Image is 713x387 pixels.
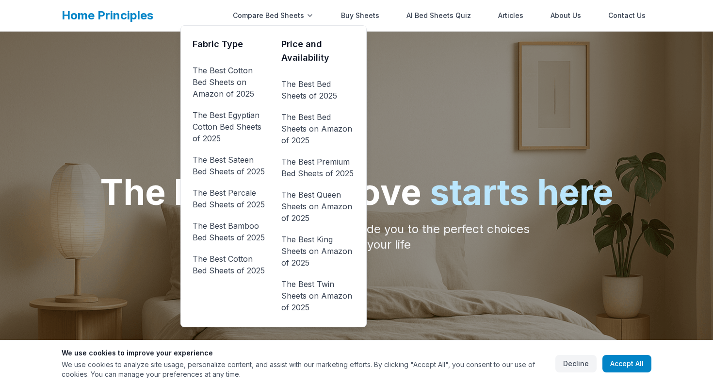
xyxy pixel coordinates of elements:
[193,218,266,245] a: The Best Bamboo Bed Sheets of 2025
[602,6,651,25] a: Contact Us
[281,232,355,270] a: The Best King Sheets on Amazon of 2025
[281,154,355,181] a: The Best Premium Bed Sheets of 2025
[545,6,587,25] a: About Us
[401,6,477,25] a: AI Bed Sheets Quiz
[193,107,266,146] a: The Best Egyptian Cotton Bed Sheets of 2025
[602,355,651,372] button: Accept All
[62,8,153,22] a: Home Principles
[430,171,614,213] span: starts here
[170,221,543,252] p: Your home, your style - let us guide you to the perfect choices that match your life
[492,6,529,25] a: Articles
[335,6,385,25] a: Buy Sheets
[193,63,266,101] a: The Best Cotton Bed Sheets on Amazon of 2025
[193,37,266,51] h3: Fabric Type
[555,355,597,372] button: Decline
[281,37,355,65] h3: Price and Availability
[62,348,548,358] h3: We use cookies to improve your experience
[281,76,355,103] a: The Best Bed Sheets of 2025
[100,175,614,210] h1: The home you love
[193,251,266,278] a: The Best Cotton Bed Sheets of 2025
[281,276,355,315] a: The Best Twin Sheets on Amazon of 2025
[281,109,355,148] a: The Best Bed Sheets on Amazon of 2025
[193,152,266,179] a: The Best Sateen Bed Sheets of 2025
[193,185,266,212] a: The Best Percale Bed Sheets of 2025
[281,187,355,226] a: The Best Queen Sheets on Amazon of 2025
[227,6,320,25] div: Compare Bed Sheets
[62,360,548,379] p: We use cookies to analyze site usage, personalize content, and assist with our marketing efforts....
